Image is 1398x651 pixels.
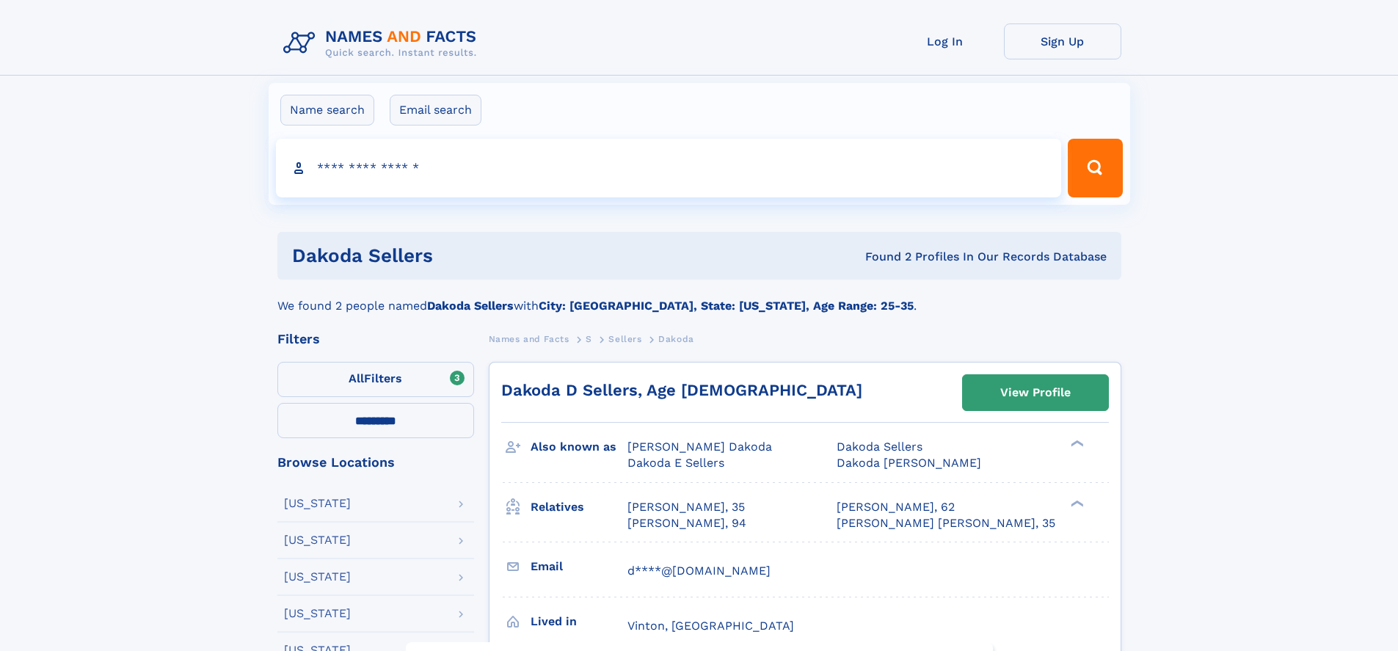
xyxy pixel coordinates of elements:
a: [PERSON_NAME], 62 [837,499,955,515]
span: S [586,334,592,344]
a: [PERSON_NAME] [PERSON_NAME], 35 [837,515,1055,531]
h3: Also known as [531,434,627,459]
span: All [349,371,364,385]
div: ❯ [1067,439,1085,448]
h1: Dakoda Sellers [292,247,649,265]
span: Dakoda [PERSON_NAME] [837,456,981,470]
div: ❯ [1067,498,1085,508]
div: [US_STATE] [284,534,351,546]
a: [PERSON_NAME], 94 [627,515,746,531]
a: S [586,330,592,348]
button: Search Button [1068,139,1122,197]
input: search input [276,139,1062,197]
div: [US_STATE] [284,571,351,583]
b: Dakoda Sellers [427,299,514,313]
span: Sellers [608,334,641,344]
a: Names and Facts [489,330,569,348]
div: [US_STATE] [284,498,351,509]
h3: Relatives [531,495,627,520]
a: Sellers [608,330,641,348]
span: [PERSON_NAME] Dakoda [627,440,772,454]
a: Log In [887,23,1004,59]
label: Filters [277,362,474,397]
div: Found 2 Profiles In Our Records Database [649,249,1107,265]
span: Dakoda Sellers [837,440,922,454]
h3: Email [531,554,627,579]
b: City: [GEOGRAPHIC_DATA], State: [US_STATE], Age Range: 25-35 [539,299,914,313]
a: Sign Up [1004,23,1121,59]
div: [US_STATE] [284,608,351,619]
div: Browse Locations [277,456,474,469]
label: Name search [280,95,374,126]
div: Filters [277,332,474,346]
h3: Lived in [531,609,627,634]
a: View Profile [963,375,1108,410]
span: Dakoda [658,334,694,344]
span: Dakoda E Sellers [627,456,724,470]
label: Email search [390,95,481,126]
div: We found 2 people named with . [277,280,1121,315]
a: Dakoda D Sellers, Age [DEMOGRAPHIC_DATA] [501,381,862,399]
span: Vinton, [GEOGRAPHIC_DATA] [627,619,794,633]
a: [PERSON_NAME], 35 [627,499,745,515]
img: Logo Names and Facts [277,23,489,63]
div: View Profile [1000,376,1071,410]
